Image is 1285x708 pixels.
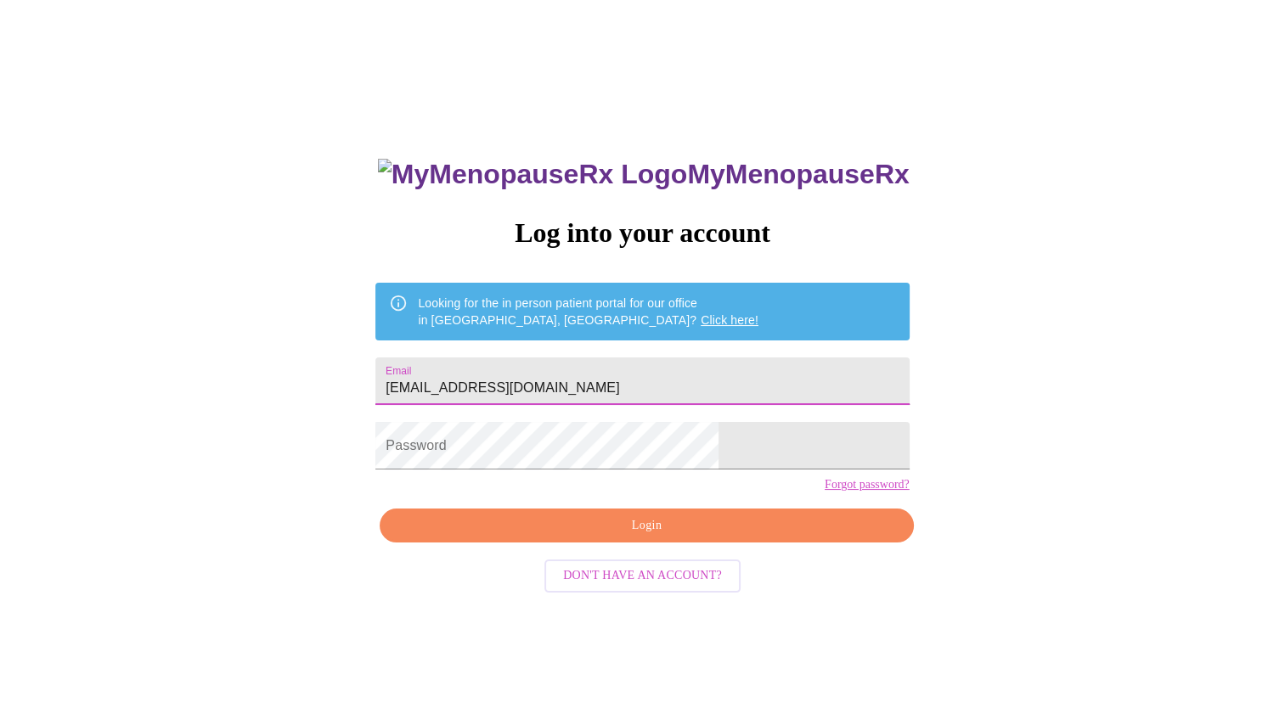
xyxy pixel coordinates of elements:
a: Don't have an account? [540,567,745,582]
span: Don't have an account? [563,565,722,587]
h3: Log into your account [375,217,909,249]
span: Login [399,515,893,537]
a: Click here! [701,313,758,327]
a: Forgot password? [825,478,910,492]
button: Login [380,509,913,543]
img: MyMenopauseRx Logo [378,159,687,190]
div: Looking for the in person patient portal for our office in [GEOGRAPHIC_DATA], [GEOGRAPHIC_DATA]? [418,288,758,335]
h3: MyMenopauseRx [378,159,910,190]
button: Don't have an account? [544,559,741,593]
